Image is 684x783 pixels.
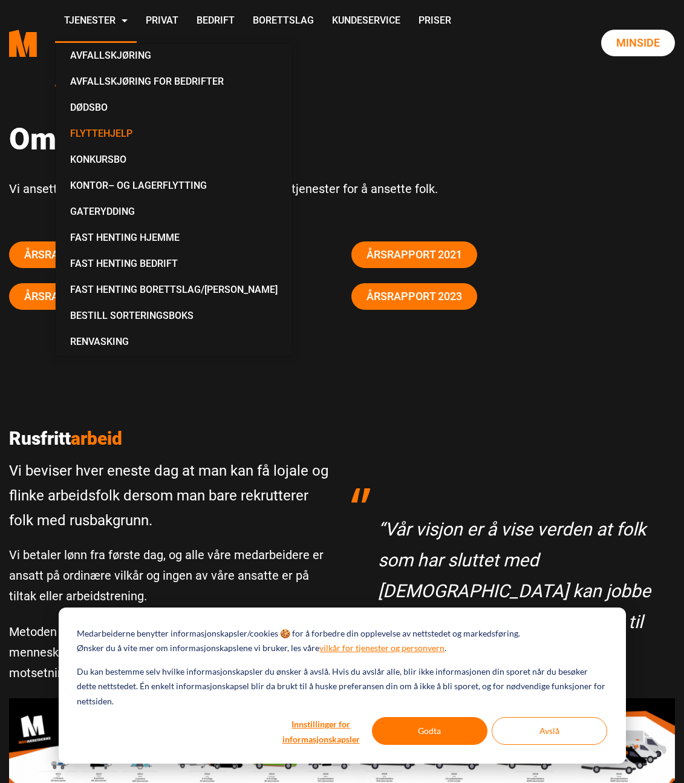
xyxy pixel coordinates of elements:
a: Årsrapport 2020 [9,241,135,268]
a: Kontor– og lagerflytting [60,174,287,200]
a: Dødsbo [60,96,287,122]
button: Godta [372,717,487,745]
a: Bestill Sorteringsboks [60,304,287,330]
p: Vi beviser hver eneste dag at man kan få lojale og flinke arbeidsfolk dersom man bare rekrutterer... [9,459,333,532]
h1: Om [9,121,675,157]
a: Fast Henting Hjemme [60,226,287,252]
a: Medarbeiderne start page [9,21,37,66]
p: Du kan bestemme selv hvilke informasjonskapsler du ønsker å avslå. Hvis du avslår alle, blir ikke... [77,664,607,709]
a: Flyttehjelp [60,122,287,148]
button: Avslå [492,717,607,745]
a: Minside [601,30,675,56]
p: Rusfritt [9,428,333,450]
a: vilkår for tjenester og personvern [319,641,445,656]
p: Medarbeiderne benytter informasjonskapsler/cookies 🍪 for å forbedre din opplevelse av nettstedet ... [77,626,520,641]
a: Konkursbo [60,148,287,174]
a: Gaterydding [60,200,287,226]
a: Fast Henting Bedrift [60,252,287,278]
a: Avfallskjøring [60,44,287,70]
p: “Vår visjon er å vise verden at folk som har sluttet med [DEMOGRAPHIC_DATA] kan jobbe og være ver... [378,514,663,668]
span: arbeid [71,428,122,449]
p: Vi betaler lønn fra første dag, og alle våre medarbeidere er ansatt på ordinære vilkår og ingen a... [9,545,333,606]
p: Ønsker du å vite mer om informasjonskapslene vi bruker, les våre . [77,641,446,656]
a: Renvasking [60,330,287,356]
button: Innstillinger for informasjonskapsler [275,717,368,745]
a: Årsrapport 2022 [9,283,135,310]
a: Årsrapport 2023 [351,283,477,310]
p: Metoden er enkelt og greit å gi mye tillit og stort ansvar til mennesker som andre ikke tør å ans... [9,621,333,683]
a: Årsrapport 2021 [351,241,477,268]
div: Cookie banner [59,608,626,764]
p: Vi ansetter ikke folk for å levere tjenester. Vi leverer tjenester for å ansette folk. [9,179,675,199]
a: Fast Henting Borettslag/[PERSON_NAME] [60,278,287,304]
a: Avfallskjøring for Bedrifter [60,70,287,96]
